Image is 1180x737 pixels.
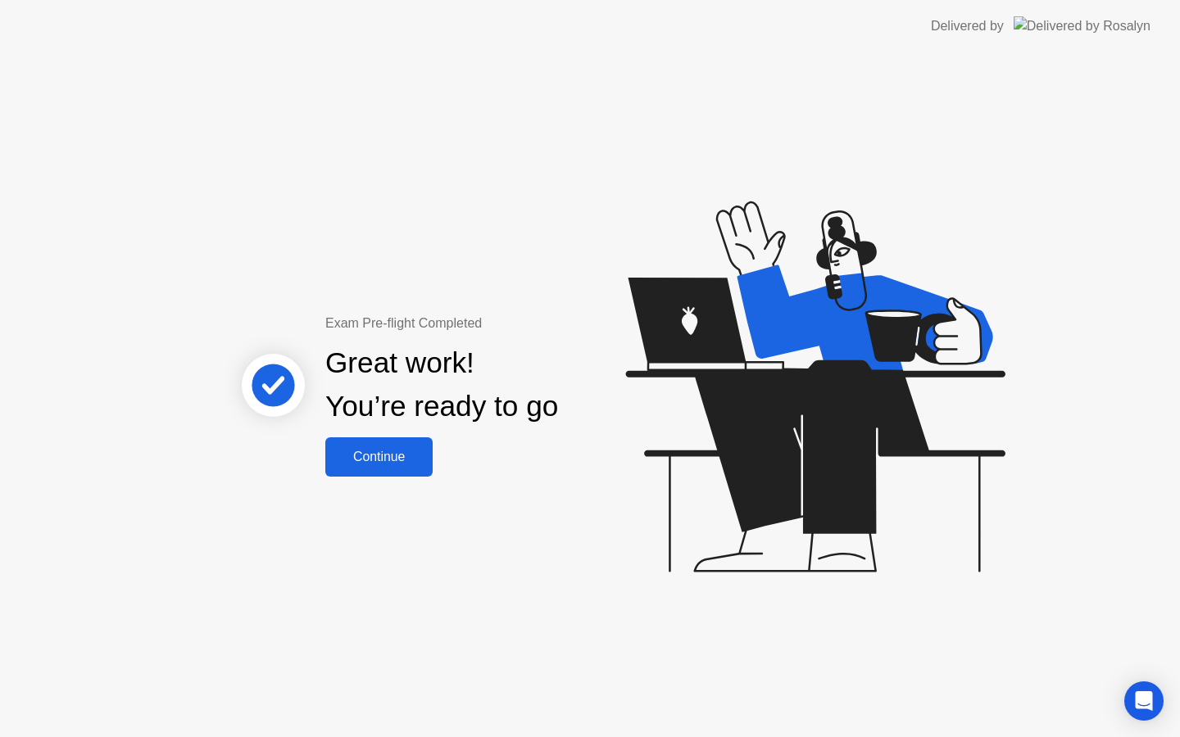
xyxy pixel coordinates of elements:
img: Delivered by Rosalyn [1014,16,1150,35]
div: Great work! You’re ready to go [325,341,558,428]
div: Delivered by [931,16,1004,36]
div: Open Intercom Messenger [1124,681,1164,721]
div: Continue [330,450,428,464]
button: Continue [325,437,433,477]
div: Exam Pre-flight Completed [325,314,664,333]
